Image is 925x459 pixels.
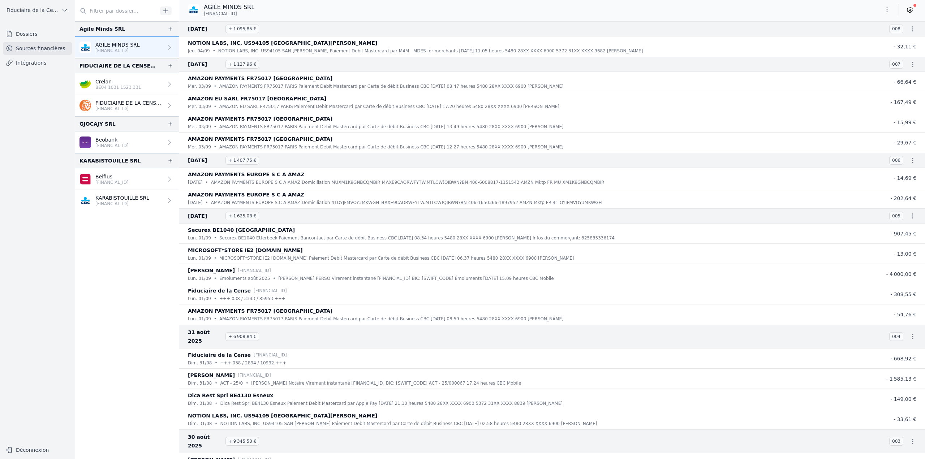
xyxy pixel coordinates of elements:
[188,25,223,33] span: [DATE]
[3,56,72,69] a: Intégrations
[79,195,91,206] img: CBC_CREGBEBB.png
[188,114,332,123] p: AMAZON PAYMENTS FR75017 [GEOGRAPHIC_DATA]
[215,359,217,367] div: •
[188,400,212,407] p: dim. 31/08
[188,433,223,450] span: 30 août 2025
[211,179,605,186] p: AMAZON PAYMENTS EUROPE S C A AMAZ Domiciliation MUXM1K9GNBCQMBIR I4AXE9CAORWFYTW.MTLCW)QIBWN?BN 4...
[225,25,259,33] span: + 1 095,85 €
[188,411,377,420] p: NOTION LABS, INC. US94105 [GEOGRAPHIC_DATA][PERSON_NAME]
[75,73,179,95] a: Crelan BE04 1031 1523 331
[188,234,211,242] p: lun. 01/09
[220,400,563,407] p: Dica Rest Sprl BE4130 Esneux Paiement Debit Mastercard par Apple Pay [DATE] 21.10 heures 5480 28X...
[188,315,211,322] p: lun. 01/09
[188,135,332,143] p: AMAZON PAYMENTS FR75017 [GEOGRAPHIC_DATA]
[220,420,597,427] p: NOTION LABS, INC. US94105 SAN [PERSON_NAME] Paiement Debit Mastercard par Carte de débit Business...
[890,396,916,402] span: - 149,00 €
[219,295,285,302] p: +++ 038 / 3343 / 85953 +++
[215,380,217,387] div: •
[188,47,210,55] p: jeu. 04/09
[188,328,223,345] span: 31 août 2025
[225,437,259,446] span: + 9 345,50 €
[219,83,564,90] p: AMAZON PAYMENTS FR75017 PARIS Paiement Debit Mastercard par Carte de débit Business CBC [DATE] 08...
[894,251,916,257] span: - 13,00 €
[188,286,251,295] p: Fiduciaire de la Cense
[211,199,602,206] p: AMAZON PAYMENTS EUROPE S C A AMAZ Domiciliation 41OYJFMVOY3MKWGH I4AXE9CAORWFYTW.MTLCW)QIBWN?BN 4...
[889,212,903,220] span: 005
[251,380,521,387] p: [PERSON_NAME] Notaire Virement instantané [FINANCIAL_ID] BIC: [SWIFT_CODE] ACT - 25/000067 17.24 ...
[215,420,217,427] div: •
[214,103,216,110] div: •
[79,61,156,70] div: FIDUCIAIRE DE LA CENSE SPRL
[204,11,237,17] span: [FINANCIAL_ID]
[188,83,211,90] p: mer. 03/09
[206,199,208,206] div: •
[219,275,270,282] p: Émoluments août 2025
[238,372,271,379] p: [FINANCIAL_ID]
[188,143,211,151] p: mer. 03/09
[95,136,129,143] p: Beobank
[79,137,91,148] img: BEOBANK_CTBKBEBX.png
[219,123,564,130] p: AMAZON PAYMENTS FR75017 PARIS Paiement Debit Mastercard par Carte de débit Business CBC [DATE] 13...
[188,359,212,367] p: dim. 31/08
[188,190,304,199] p: AMAZON PAYMENTS EUROPE S C A AMAZ
[188,60,223,69] span: [DATE]
[890,195,916,201] span: - 202,64 €
[894,140,916,146] span: - 29,67 €
[886,376,916,382] span: - 1 585,13 €
[188,246,303,255] p: MICROSOFT*STORE IE2 [DOMAIN_NAME]
[188,199,203,206] p: [DATE]
[219,103,559,110] p: AMAZON EU SARL FR75017 PARIS Paiement Debit Mastercard par Carte de débit Business CBC [DATE] 17....
[889,60,903,69] span: 007
[890,356,916,361] span: - 668,92 €
[894,79,916,85] span: - 66,64 €
[214,295,216,302] div: •
[206,179,208,186] div: •
[188,266,235,275] p: [PERSON_NAME]
[75,168,179,190] a: Belfius [FINANCIAL_ID]
[225,212,259,220] span: + 1 625,08 €
[79,100,91,111] img: ing.png
[75,36,179,58] a: AGILE MINDS SRL [FINANCIAL_ID]
[75,95,179,116] a: FIDUCIAIRE DE LA CENSE SPRL [FINANCIAL_ID]
[214,234,216,242] div: •
[254,351,287,359] p: [FINANCIAL_ID]
[3,27,72,40] a: Dossiers
[75,131,179,153] a: Beobank [FINANCIAL_ID]
[79,42,91,53] img: CBC_CREGBEBB.png
[188,295,211,302] p: lun. 01/09
[889,25,903,33] span: 008
[95,85,141,90] p: BE04 1031 1523 331
[3,42,72,55] a: Sources financières
[225,60,259,69] span: + 1 127,96 €
[889,437,903,446] span: 003
[95,173,129,180] p: Belfius
[890,291,916,297] span: - 308,55 €
[225,156,259,165] span: + 1 407,75 €
[214,255,216,262] div: •
[188,179,203,186] p: [DATE]
[79,25,125,33] div: Agile Minds SRL
[214,315,216,322] div: •
[890,231,916,237] span: - 907,45 €
[219,315,564,322] p: AMAZON PAYMENTS FR75017 PARIS Paiement Debit Mastercard par Carte de débit Business CBC [DATE] 08...
[220,380,243,387] p: ACT - 25/0
[188,103,211,110] p: mer. 03/09
[188,351,251,359] p: Fiduciaire de la Cense
[238,267,271,274] p: [FINANCIAL_ID]
[889,332,903,341] span: 004
[894,44,916,49] span: - 32,11 €
[95,143,129,148] p: [FINANCIAL_ID]
[95,194,149,202] p: KARABISTOUILLE SRL
[214,123,216,130] div: •
[95,106,163,112] p: [FINANCIAL_ID]
[79,78,91,90] img: crelan.png
[7,7,58,14] span: Fiduciaire de la Cense & Associés
[95,99,163,107] p: FIDUCIAIRE DE LA CENSE SPRL
[188,226,295,234] p: Securex BE1040 [GEOGRAPHIC_DATA]
[188,380,212,387] p: dim. 31/08
[95,78,141,85] p: Crelan
[188,255,211,262] p: lun. 01/09
[278,275,554,282] p: [PERSON_NAME] PERSO Virement instantané [FINANCIAL_ID] BIC: [SWIFT_CODE] Émoluments [DATE] 15.09 ...
[894,312,916,317] span: - 54,76 €
[214,83,216,90] div: •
